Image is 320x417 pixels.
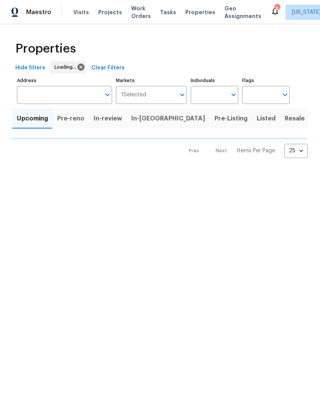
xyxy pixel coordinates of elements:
[280,89,290,100] button: Open
[214,113,247,124] span: Pre-Listing
[15,63,45,73] span: Hide filters
[285,113,305,124] span: Resale
[12,61,48,75] button: Hide filters
[131,5,151,20] span: Work Orders
[237,147,275,155] p: Items Per Page
[284,141,308,161] div: 25
[102,89,113,100] button: Open
[54,63,79,71] span: Loading...
[177,89,188,100] button: Open
[73,8,89,16] span: Visits
[121,92,146,98] span: 1 Selected
[131,113,205,124] span: In-[GEOGRAPHIC_DATA]
[185,8,215,16] span: Properties
[160,10,176,15] span: Tasks
[17,113,48,124] span: Upcoming
[224,5,261,20] span: Geo Assignments
[57,113,84,124] span: Pre-reno
[51,61,86,73] div: Loading...
[274,5,280,12] div: 6
[228,89,239,100] button: Open
[242,78,290,83] label: Flags
[98,8,122,16] span: Projects
[91,63,125,73] span: Clear Filters
[88,61,128,75] button: Clear Filters
[257,113,275,124] span: Listed
[26,8,51,16] span: Maestro
[191,78,238,83] label: Individuals
[15,45,76,53] span: Properties
[181,144,308,158] nav: Pagination Navigation
[116,78,187,83] label: Markets
[17,78,112,83] label: Address
[94,113,122,124] span: In-review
